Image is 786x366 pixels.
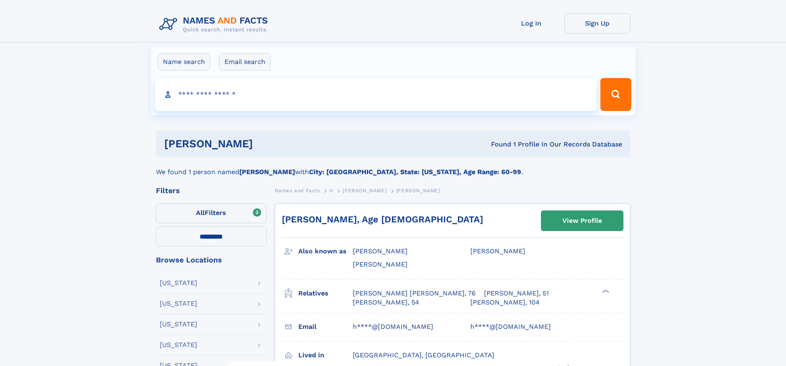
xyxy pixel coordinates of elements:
[156,157,630,177] div: We found 1 person named with .
[160,342,197,348] div: [US_STATE]
[298,286,353,300] h3: Relatives
[353,298,419,307] a: [PERSON_NAME], 54
[600,78,631,111] button: Search Button
[298,244,353,258] h3: Also known as
[158,53,210,71] label: Name search
[484,289,549,298] a: [PERSON_NAME], 51
[498,13,564,33] a: Log In
[600,288,610,294] div: ❯
[160,280,197,286] div: [US_STATE]
[156,256,267,264] div: Browse Locations
[219,53,271,71] label: Email search
[342,188,387,194] span: [PERSON_NAME]
[353,289,476,298] a: [PERSON_NAME] [PERSON_NAME], 76
[156,187,267,194] div: Filters
[396,188,440,194] span: [PERSON_NAME]
[239,168,295,176] b: [PERSON_NAME]
[298,320,353,334] h3: Email
[329,185,333,196] a: H
[470,247,525,255] span: [PERSON_NAME]
[275,185,320,196] a: Names and Facts
[282,214,483,224] a: [PERSON_NAME], Age [DEMOGRAPHIC_DATA]
[564,13,630,33] a: Sign Up
[309,168,521,176] b: City: [GEOGRAPHIC_DATA], State: [US_STATE], Age Range: 60-99
[160,321,197,328] div: [US_STATE]
[298,348,353,362] h3: Lived in
[342,185,387,196] a: [PERSON_NAME]
[329,188,333,194] span: H
[541,211,623,231] a: View Profile
[160,300,197,307] div: [US_STATE]
[562,211,602,230] div: View Profile
[155,78,597,111] input: search input
[156,203,267,223] label: Filters
[164,139,372,149] h1: [PERSON_NAME]
[156,13,275,35] img: Logo Names and Facts
[470,298,540,307] a: [PERSON_NAME], 104
[353,260,408,268] span: [PERSON_NAME]
[372,140,622,149] div: Found 1 Profile In Our Records Database
[353,247,408,255] span: [PERSON_NAME]
[353,351,494,359] span: [GEOGRAPHIC_DATA], [GEOGRAPHIC_DATA]
[196,209,205,217] span: All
